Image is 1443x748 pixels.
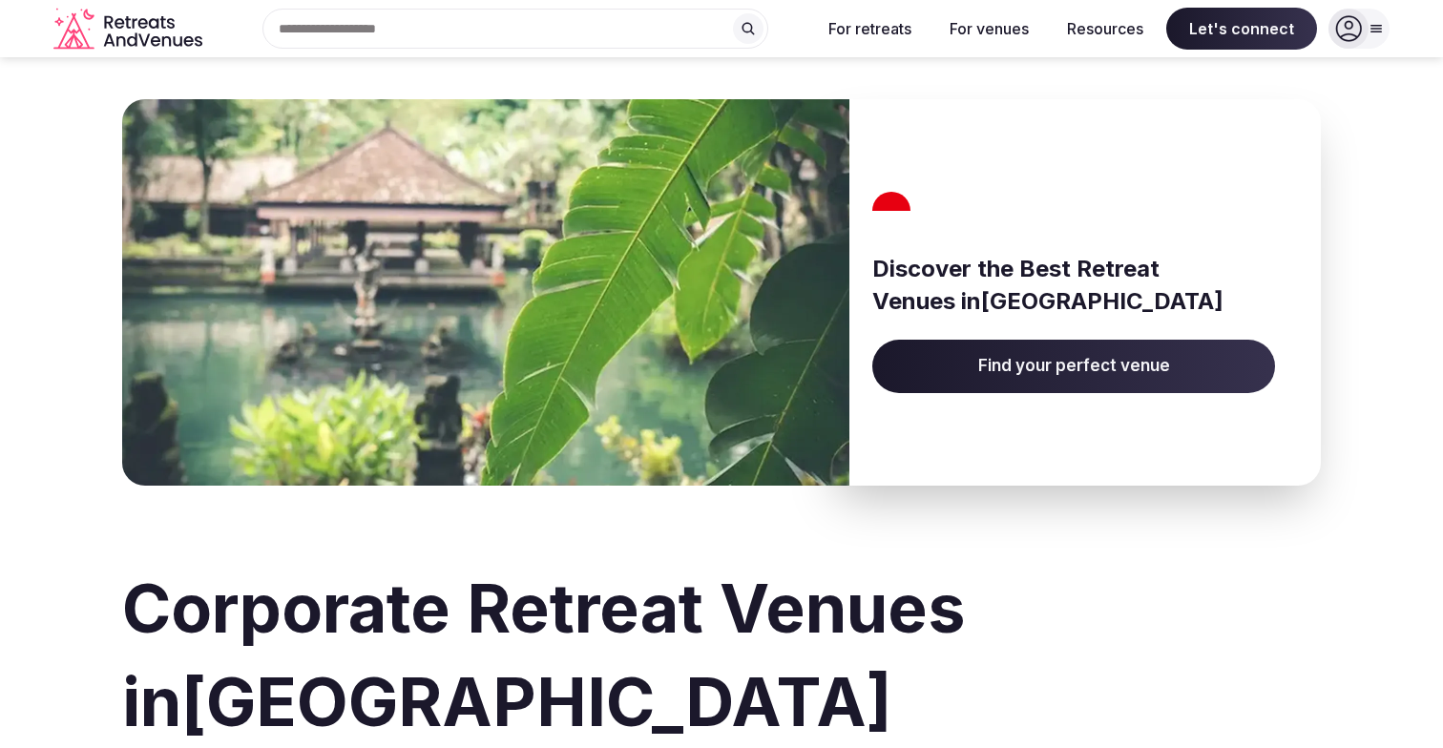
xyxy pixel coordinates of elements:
img: Indonesia's flag [867,192,918,230]
img: Banner image for Indonesia representative of the country [122,99,849,486]
a: Find your perfect venue [872,340,1275,393]
button: For venues [934,8,1044,50]
button: For retreats [813,8,927,50]
h3: Discover the Best Retreat Venues in [GEOGRAPHIC_DATA] [872,253,1275,317]
a: Visit the homepage [53,8,206,51]
button: Resources [1052,8,1159,50]
svg: Retreats and Venues company logo [53,8,206,51]
span: Let's connect [1166,8,1317,50]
